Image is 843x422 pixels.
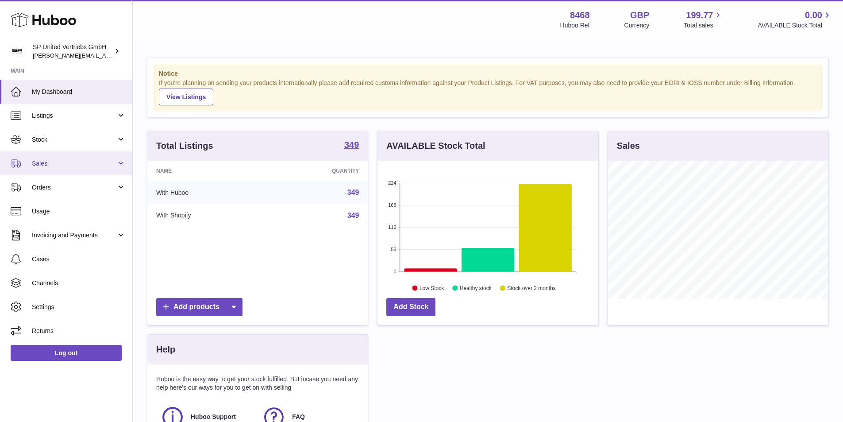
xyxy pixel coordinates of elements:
[32,159,116,168] span: Sales
[617,140,640,152] h3: Sales
[32,327,126,335] span: Returns
[32,88,126,96] span: My Dashboard
[159,70,817,78] strong: Notice
[147,161,266,181] th: Name
[686,9,713,21] span: 199.77
[156,298,243,316] a: Add products
[805,9,822,21] span: 0.00
[560,21,590,30] div: Huboo Ref
[388,180,396,186] text: 224
[32,279,126,287] span: Channels
[386,298,435,316] a: Add Stock
[156,344,175,356] h3: Help
[191,413,236,421] span: Huboo Support
[11,45,24,58] img: tim@sp-united.com
[32,303,126,311] span: Settings
[758,21,832,30] span: AVAILABLE Stock Total
[159,79,817,105] div: If you're planning on sending your products internationally please add required customs informati...
[156,375,359,392] p: Huboo is the easy way to get your stock fulfilled. But incase you need any help here's our ways f...
[758,9,832,30] a: 0.00 AVAILABLE Stock Total
[388,225,396,230] text: 112
[32,255,126,263] span: Cases
[508,285,556,291] text: Stock over 2 months
[33,52,177,59] span: [PERSON_NAME][EMAIL_ADDRESS][DOMAIN_NAME]
[420,285,444,291] text: Low Stock
[344,140,359,151] a: 349
[386,140,485,152] h3: AVAILABLE Stock Total
[684,21,723,30] span: Total sales
[32,231,116,240] span: Invoicing and Payments
[156,140,213,152] h3: Total Listings
[266,161,368,181] th: Quantity
[32,207,126,216] span: Usage
[630,9,649,21] strong: GBP
[347,189,359,196] a: 349
[147,204,266,227] td: With Shopify
[388,202,396,208] text: 168
[11,345,122,361] a: Log out
[344,140,359,149] strong: 349
[159,89,213,105] a: View Listings
[460,285,492,291] text: Healthy stock
[394,269,396,274] text: 0
[391,247,396,252] text: 56
[33,43,112,60] div: SP United Vertriebs GmbH
[347,212,359,219] a: 349
[292,413,305,421] span: FAQ
[32,136,116,144] span: Stock
[32,112,116,120] span: Listings
[624,21,650,30] div: Currency
[32,183,116,192] span: Orders
[147,181,266,204] td: With Huboo
[570,9,590,21] strong: 8468
[684,9,723,30] a: 199.77 Total sales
